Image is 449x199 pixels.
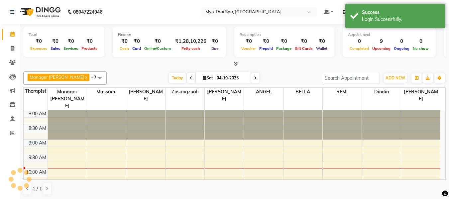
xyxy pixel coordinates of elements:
span: Products [80,46,99,51]
div: 0 [411,38,430,45]
span: No show [411,46,430,51]
span: Zosangzuali [166,88,204,96]
div: 10:00 AM [25,169,48,176]
div: ₹0 [258,38,275,45]
span: Massami [87,88,126,96]
button: ADD NEW [384,73,407,83]
div: ₹0 [209,38,221,45]
div: ₹0 [240,38,258,45]
div: ₹0 [118,38,131,45]
span: Package [275,46,293,51]
span: Cash [118,46,131,51]
span: Completed [348,46,371,51]
div: ₹0 [275,38,293,45]
span: Manager [PERSON_NAME] [48,88,87,110]
span: Wallet [314,46,329,51]
span: Online/Custom [143,46,172,51]
span: Dindin [362,88,401,96]
span: ANGEL [244,88,283,96]
span: +9 [91,74,101,79]
div: Total [29,32,99,38]
img: logo [17,3,62,21]
span: Services [62,46,80,51]
div: Login Successfully. [362,16,440,23]
span: REMI [323,88,362,96]
div: ₹0 [314,38,329,45]
span: [PERSON_NAME] [401,88,440,103]
span: Manager [PERSON_NAME] [30,74,84,80]
div: Therapist [24,88,48,95]
div: ₹1,28,10,226 [172,38,209,45]
div: ₹0 [29,38,49,45]
span: [PERSON_NAME] [205,88,244,103]
div: ₹0 [80,38,99,45]
span: Sales [49,46,62,51]
b: 08047224946 [73,3,102,21]
span: Ongoing [392,46,411,51]
div: Success [362,9,440,16]
div: 9:00 AM [27,140,48,147]
div: 8:30 AM [27,125,48,132]
div: Redemption [240,32,329,38]
input: 2025-10-04 [215,73,248,83]
div: ₹0 [293,38,314,45]
div: ₹0 [131,38,143,45]
span: Sat [201,75,215,80]
span: ADD NEW [386,75,405,80]
div: Appointment [348,32,430,38]
a: x [84,74,87,80]
div: ₹0 [49,38,62,45]
div: 9:30 AM [27,154,48,161]
div: 0 [392,38,411,45]
span: 1 / 1 [33,185,42,192]
div: 0 [348,38,371,45]
span: Today [169,73,186,83]
span: Expenses [29,46,49,51]
input: Search Appointment [322,73,380,83]
span: Petty cash [180,46,202,51]
div: Finance [118,32,221,38]
span: Card [131,46,143,51]
span: Gift Cards [293,46,314,51]
span: [PERSON_NAME] [126,88,165,103]
span: Prepaid [258,46,275,51]
div: ₹0 [143,38,172,45]
span: Upcoming [371,46,392,51]
span: BELLA [283,88,322,96]
div: 8:00 AM [27,110,48,117]
span: Voucher [240,46,258,51]
div: 9 [371,38,392,45]
div: ₹0 [62,38,80,45]
span: Due [210,46,220,51]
